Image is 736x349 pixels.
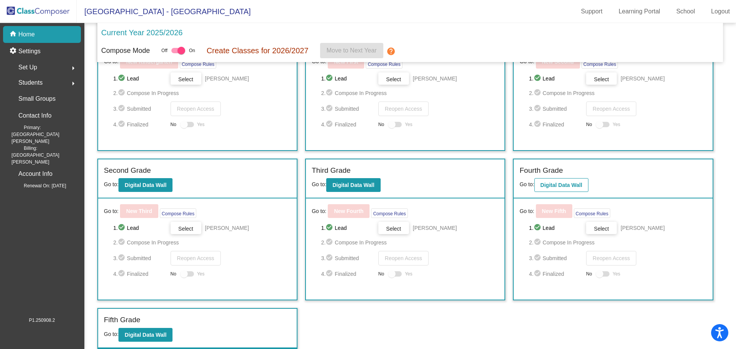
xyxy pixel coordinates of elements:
[575,5,609,18] a: Support
[120,204,158,218] button: New Third
[378,121,384,128] span: No
[312,207,326,215] span: Go to:
[621,75,665,82] span: [PERSON_NAME]
[378,222,409,234] button: Select
[413,75,457,82] span: [PERSON_NAME]
[171,222,201,234] button: Select
[536,204,572,218] button: New Fifth
[413,224,457,232] span: [PERSON_NAME]
[69,79,78,88] mat-icon: arrow_right
[18,169,53,179] p: Account Info
[378,270,384,277] span: No
[371,208,407,218] button: Compose Rules
[325,269,335,279] mat-icon: check_circle
[325,223,335,233] mat-icon: check_circle
[542,59,574,65] b: New Second
[586,102,636,116] button: Reopen Access
[529,223,582,233] span: 1. Lead
[593,106,630,112] span: Reopen Access
[113,238,291,247] span: 2. Compose In Progress
[529,74,582,83] span: 1. Lead
[325,120,335,129] mat-icon: check_circle
[621,224,665,232] span: [PERSON_NAME]
[327,47,377,54] span: Move to Next Year
[113,223,166,233] span: 1. Lead
[534,74,543,83] mat-icon: check_circle
[118,104,127,113] mat-icon: check_circle
[534,269,543,279] mat-icon: check_circle
[593,255,630,261] span: Reopen Access
[104,315,140,326] label: Fifth Grade
[386,226,401,232] span: Select
[77,5,251,18] span: [GEOGRAPHIC_DATA] - [GEOGRAPHIC_DATA]
[670,5,701,18] a: School
[11,182,66,189] span: Renewal On: [DATE]
[171,270,176,277] span: No
[321,74,375,83] span: 1. Lead
[378,72,409,85] button: Select
[118,223,127,233] mat-icon: check_circle
[586,222,617,234] button: Select
[113,74,166,83] span: 1. Lead
[321,120,375,129] span: 4. Finalized
[177,255,214,261] span: Reopen Access
[113,254,166,263] span: 3. Submitted
[542,208,566,214] b: New Fifth
[534,223,543,233] mat-icon: check_circle
[613,5,667,18] a: Learning Portal
[325,74,335,83] mat-icon: check_circle
[321,223,375,233] span: 1. Lead
[582,59,618,69] button: Compose Rules
[386,76,401,82] span: Select
[534,88,543,98] mat-icon: check_circle
[160,208,196,218] button: Compose Rules
[312,181,326,187] span: Go to:
[118,74,127,83] mat-icon: check_circle
[118,178,172,192] button: Digital Data Wall
[18,77,43,88] span: Students
[125,332,166,338] b: Digital Data Wall
[321,254,375,263] span: 3. Submitted
[405,120,412,129] span: Yes
[529,269,582,279] span: 4. Finalized
[113,120,166,129] span: 4. Finalized
[529,238,707,247] span: 2. Compose In Progress
[334,208,363,214] b: New Fourth
[118,88,127,98] mat-icon: check_circle
[529,104,582,113] span: 3. Submitted
[9,47,18,56] mat-icon: settings
[104,181,118,187] span: Go to:
[705,5,736,18] a: Logout
[104,207,118,215] span: Go to:
[378,251,429,265] button: Reopen Access
[205,224,249,232] span: [PERSON_NAME]
[125,182,166,188] b: Digital Data Wall
[385,106,422,112] span: Reopen Access
[312,165,350,176] label: Third Grade
[118,328,172,342] button: Digital Data Wall
[534,238,543,247] mat-icon: check_circle
[9,30,18,39] mat-icon: home
[378,102,429,116] button: Reopen Access
[189,47,195,54] span: On
[321,104,375,113] span: 3. Submitted
[126,208,152,214] b: New Third
[320,43,383,58] button: Move to Next Year
[104,165,151,176] label: Second Grade
[534,104,543,113] mat-icon: check_circle
[366,59,402,69] button: Compose Rules
[385,255,422,261] span: Reopen Access
[18,110,51,121] p: Contact Info
[586,270,592,277] span: No
[540,182,582,188] b: Digital Data Wall
[118,269,127,279] mat-icon: check_circle
[18,93,56,104] p: Small Groups
[118,238,127,247] mat-icon: check_circle
[118,254,127,263] mat-icon: check_circle
[113,269,166,279] span: 4. Finalized
[178,76,193,82] span: Select
[529,88,707,98] span: 2. Compose In Progress
[529,120,582,129] span: 4. Finalized
[171,251,221,265] button: Reopen Access
[328,204,370,218] button: New Fourth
